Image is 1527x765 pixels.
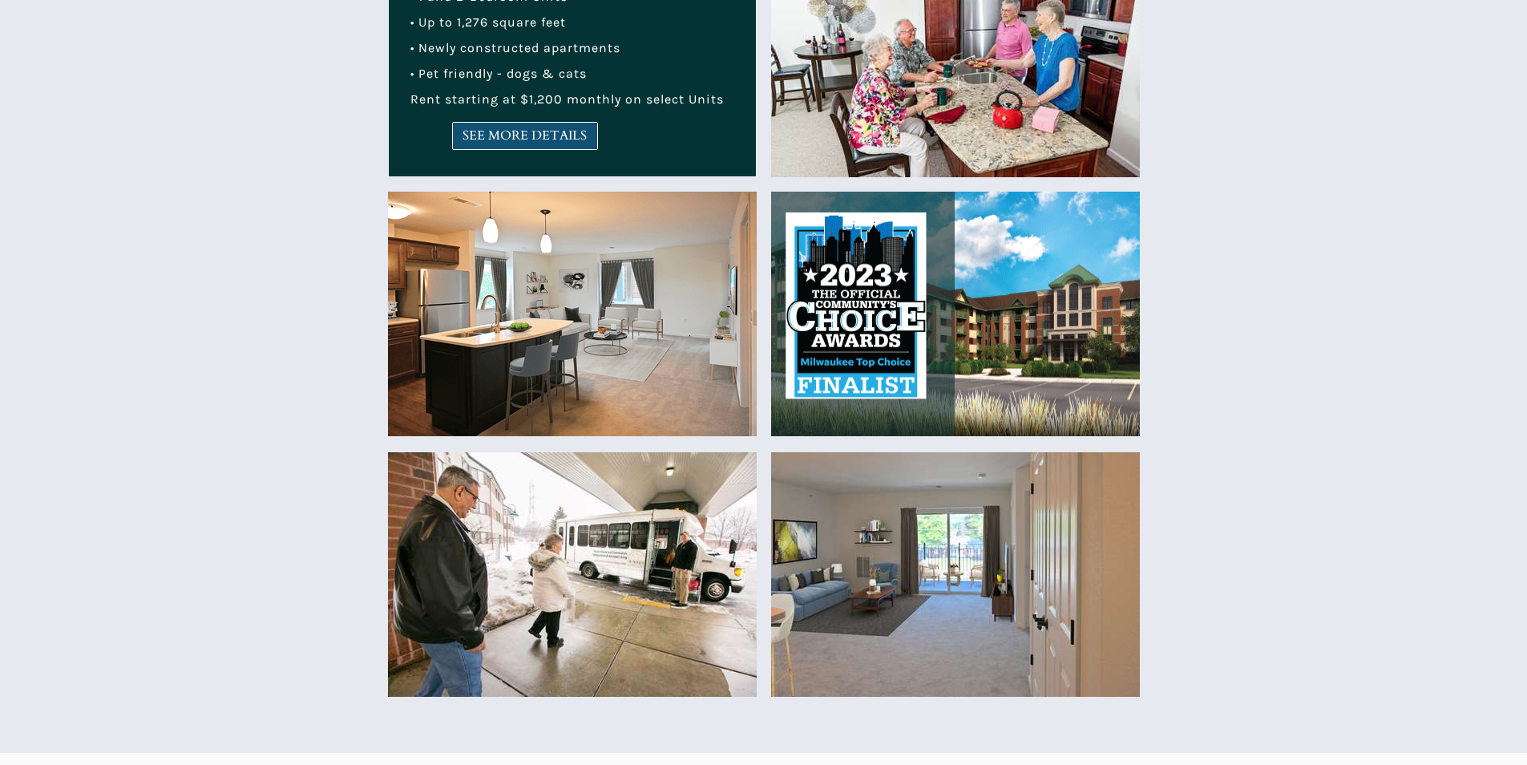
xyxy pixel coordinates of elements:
span: • Up to 1,276 square feet [410,14,566,30]
span: • Pet friendly - dogs & cats [410,66,587,81]
a: SEE MORE DETAILS [452,122,598,150]
span: SEE MORE DETAILS [453,128,597,144]
span: Rent starting at $1,200 monthly on select Units [410,91,724,107]
span: • Newly constructed apartments [410,40,620,55]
